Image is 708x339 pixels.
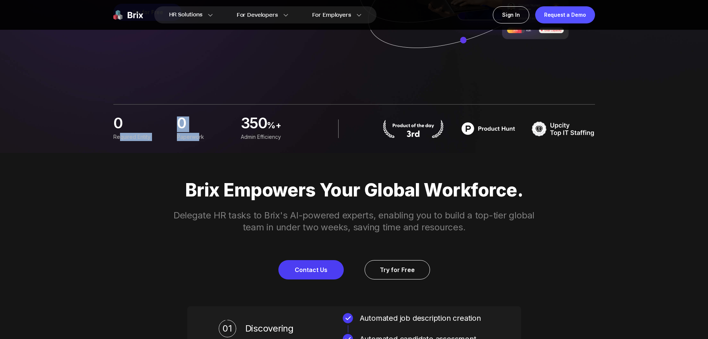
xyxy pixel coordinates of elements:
div: 01 [223,322,232,335]
div: Paperwork [177,133,232,141]
span: Discovering [245,323,297,335]
div: Required Entity [113,133,168,141]
a: Try for Free [365,260,430,279]
div: Admin Efficiency [240,133,295,141]
p: Delegate HR tasks to Brix's AI-powered experts, enabling you to build a top-tier global team in u... [164,210,544,233]
img: TOP IT STAFFING [532,119,595,138]
img: product hunt badge [457,119,520,138]
div: Automated job description creation [360,312,490,324]
p: Brix Empowers Your Global Workforce. [87,180,622,201]
img: product hunt badge [382,119,445,138]
span: For Employers [312,11,351,19]
a: Request a Demo [535,6,595,23]
span: 0 [113,116,122,129]
span: HR Solutions [169,9,203,21]
span: 0 [177,116,186,129]
span: 350 [240,116,266,131]
a: Contact Us [278,260,344,279]
span: %+ [266,119,295,134]
span: For Developers [237,11,278,19]
a: Sign In [493,6,529,23]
